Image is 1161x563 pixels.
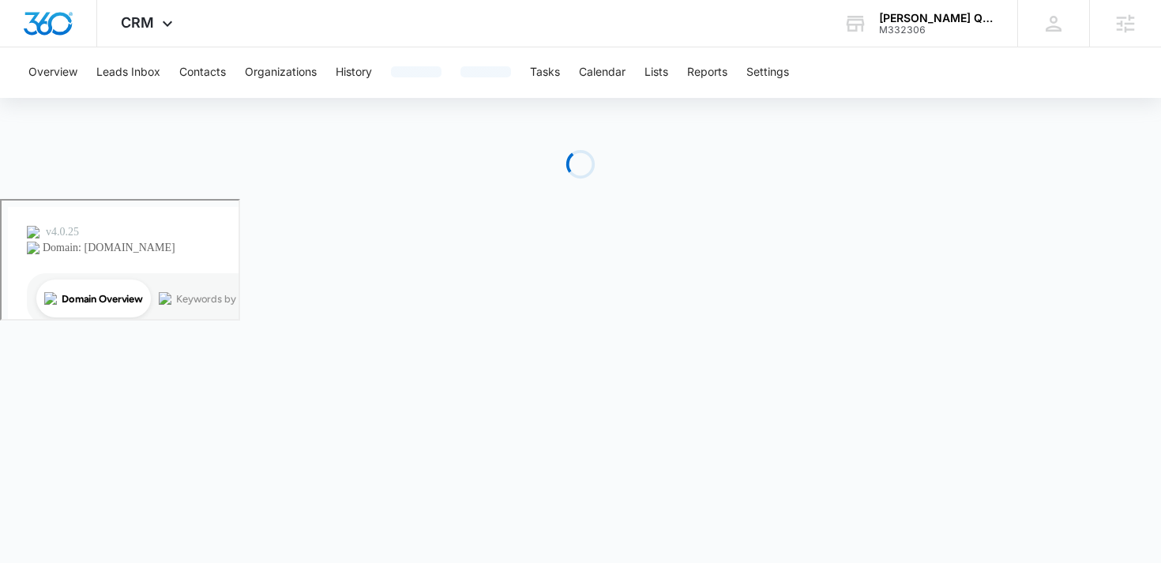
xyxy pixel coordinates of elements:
[28,47,77,98] button: Overview
[336,47,372,98] button: History
[879,24,994,36] div: account id
[687,47,727,98] button: Reports
[41,41,174,54] div: Domain: [DOMAIN_NAME]
[157,92,170,104] img: tab_keywords_by_traffic_grey.svg
[179,47,226,98] button: Contacts
[175,93,266,103] div: Keywords by Traffic
[43,92,55,104] img: tab_domain_overview_orange.svg
[60,93,141,103] div: Domain Overview
[25,25,38,38] img: logo_orange.svg
[25,41,38,54] img: website_grey.svg
[121,14,154,31] span: CRM
[879,12,994,24] div: account name
[44,25,77,38] div: v 4.0.25
[746,47,789,98] button: Settings
[96,47,160,98] button: Leads Inbox
[579,47,626,98] button: Calendar
[644,47,668,98] button: Lists
[530,47,560,98] button: Tasks
[245,47,317,98] button: Organizations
